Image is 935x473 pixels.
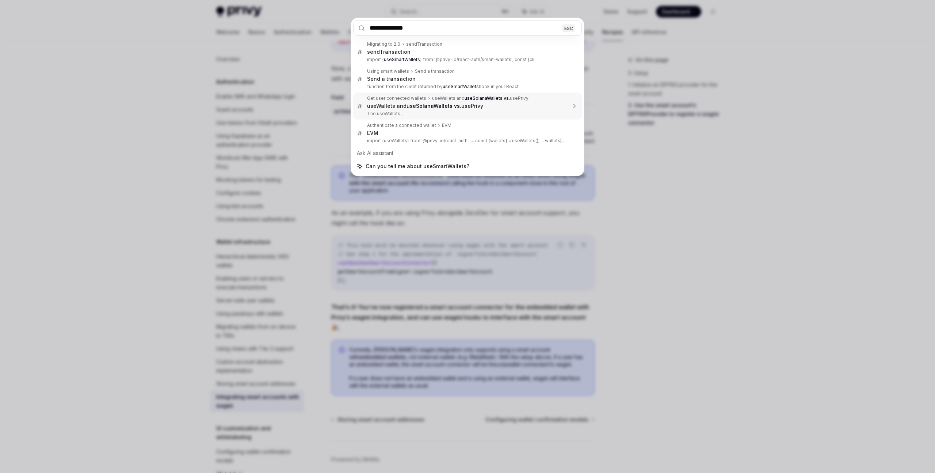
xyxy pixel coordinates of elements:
p: import { } from '@privy-io/react-auth/smart-wallets'; const {cli [367,57,566,63]
div: sendTransaction [406,41,442,47]
span: Can you tell me about useSmartWallets? [366,163,469,170]
div: Using smart wallets [367,68,409,74]
div: useWallets and usePrivy [432,95,528,101]
div: ESC [562,24,575,32]
div: Send a transaction [367,76,416,82]
b: useSmartWallets [384,57,420,62]
p: import {useWallets} from '@privy-io/react-auth'; ... const {wallets} = useWallets(); ... wallets[0]. [367,138,566,144]
p: function from the client returned by hook in your React [367,84,566,90]
b: useSmartWallets [443,84,479,89]
b: useSolanaWallets vs. [407,103,461,109]
div: EVM [367,130,378,136]
div: Send a transaction [415,68,455,74]
p: The useWallets , [367,111,566,117]
div: sendTransaction [367,49,411,55]
div: Ask AI assistant [353,147,582,160]
div: Get user connected wallets [367,95,426,101]
div: Migrating to 2.0 [367,41,400,47]
div: Authenticate a connected wallet [367,122,436,128]
div: EVM [442,122,451,128]
div: useWallets and usePrivy [367,103,483,109]
b: useSolanaWallets vs. [465,95,510,101]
